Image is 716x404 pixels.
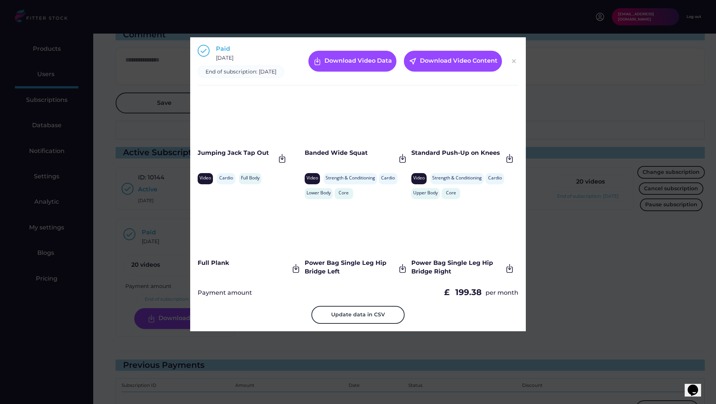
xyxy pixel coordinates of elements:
[420,57,497,66] div: Download Video Content
[505,153,515,163] img: Frame.svg
[509,57,518,66] img: Group%201000002326%20%281%29.svg
[277,153,287,163] img: Frame.svg
[413,175,425,181] div: Video
[505,263,515,273] img: Frame.svg
[381,175,396,181] div: Cardio
[326,175,375,181] div: Strength & Conditioning
[198,289,252,297] div: Payment amount
[198,203,301,253] iframe: Women's_Hormonal_Health_and_Nutrition_Part_1_-_The_Menstruation_Phase_by_Renata
[411,149,503,157] div: Standard Push-Up on Knees
[444,287,452,298] div: £
[311,306,405,324] button: Update data in CSV
[336,190,351,196] div: Core
[313,57,322,66] img: Frame%20%287%29.svg
[398,153,408,163] img: Frame.svg
[685,374,709,397] iframe: chat widget
[432,175,482,181] div: Strength & Conditioning
[198,259,289,267] div: Full Plank
[216,45,230,53] div: Paid
[443,190,458,196] div: Core
[200,175,211,181] div: Video
[307,175,318,181] div: Video
[305,259,396,276] div: Power Bag Single Leg Hip Bridge Left
[305,149,396,157] div: Banded Wide Squat
[398,263,408,273] img: Frame.svg
[408,57,417,66] button: near_me
[198,45,210,57] img: Group%201000002397.svg
[411,203,515,253] iframe: Women's_Hormonal_Health_and_Nutrition_Part_1_-_The_Menstruation_Phase_by_Renata
[205,68,276,76] div: End of subscription: [DATE]
[291,263,301,273] img: Frame.svg
[487,175,502,181] div: Cardio
[486,289,518,297] div: per month
[305,203,408,253] iframe: Women's_Hormonal_Health_and_Nutrition_Part_1_-_The_Menstruation_Phase_by_Renata
[198,149,275,157] div: Jumping Jack Tap Out
[216,54,233,62] div: [DATE]
[307,190,331,196] div: Lower Body
[411,259,503,276] div: Power Bag Single Leg Hip Bridge Right
[241,175,260,181] div: Full Body
[305,93,408,143] iframe: Women's_Hormonal_Health_and_Nutrition_Part_1_-_The_Menstruation_Phase_by_Renata
[219,175,233,181] div: Cardio
[455,287,482,298] div: 199.38
[324,57,392,66] div: Download Video Data
[198,93,287,143] iframe: Women's_Hormonal_Health_and_Nutrition_Part_1_-_The_Menstruation_Phase_by_Renata
[413,190,438,196] div: Upper Body
[411,93,515,143] iframe: Women's_Hormonal_Health_and_Nutrition_Part_1_-_The_Menstruation_Phase_by_Renata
